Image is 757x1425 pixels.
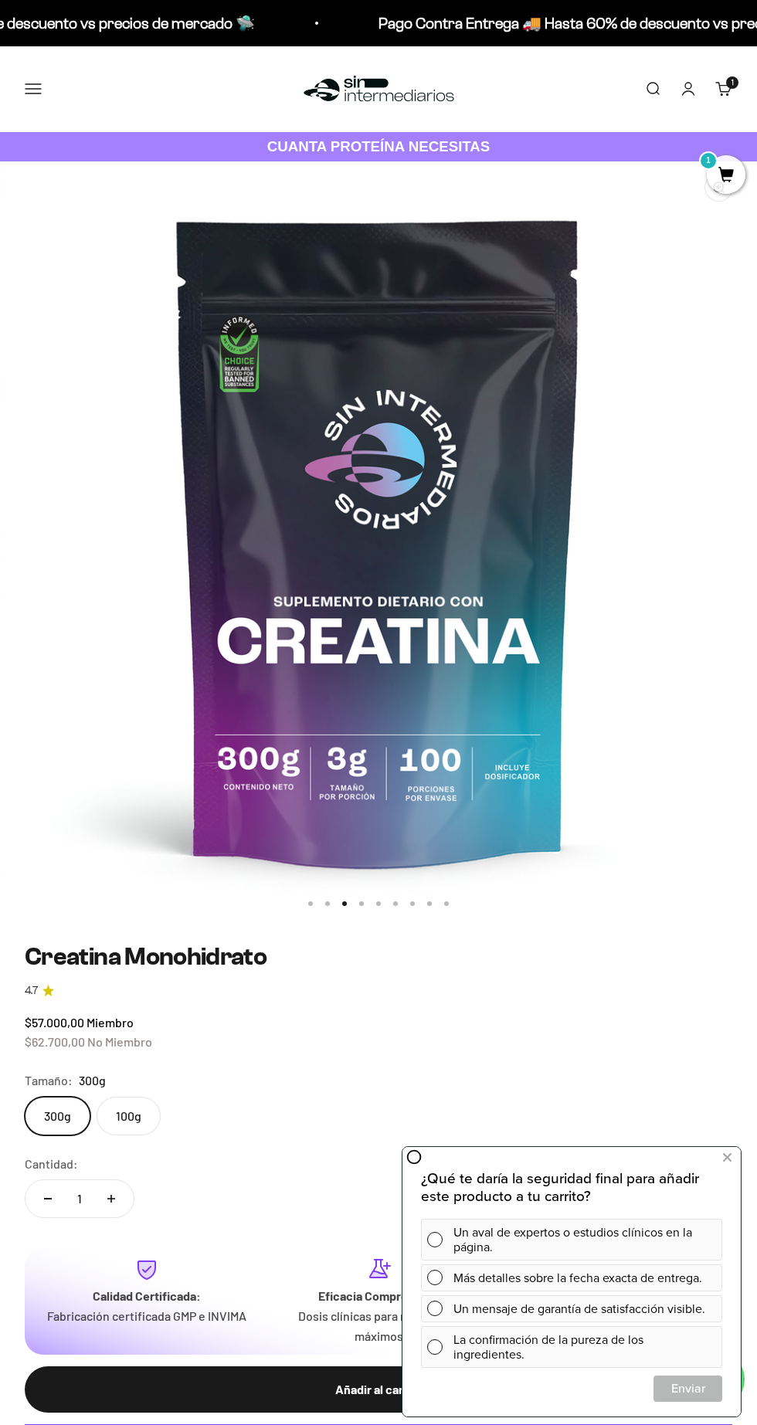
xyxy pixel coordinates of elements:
[402,1145,741,1417] iframe: zigpoll-iframe
[275,1306,482,1345] p: Dosis clínicas para resultados máximos
[267,138,491,154] strong: CUANTA PROTEÍNA NECESITAS
[25,1154,78,1174] label: Cantidad:
[79,1070,106,1091] span: 300g
[93,1288,201,1303] strong: Calidad Certificada:
[732,79,734,87] span: 1
[25,1015,84,1030] span: $57.000,00
[25,982,732,999] a: 4.74.7 de 5.0 estrellas
[25,982,38,999] span: 4.7
[89,1180,134,1217] button: Aumentar cantidad
[25,1034,85,1049] span: $62.700,00
[707,168,745,185] a: 1
[25,943,732,970] h1: Creatina Monohidrato
[43,1306,250,1326] p: Fabricación certificada GMP e INVIMA
[318,1288,439,1303] strong: Eficacia Comprobada:
[25,1070,73,1091] legend: Tamaño:
[699,151,718,170] mark: 1
[25,1180,70,1217] button: Reducir cantidad
[87,1034,152,1049] span: No Miembro
[25,1366,732,1413] button: Añadir al carrito
[56,1379,701,1400] div: Añadir al carrito
[87,1015,134,1030] span: Miembro
[232,11,741,36] p: Pago Contra Entrega 🚚 Hasta 60% de descuento vs precios de mercado 🛸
